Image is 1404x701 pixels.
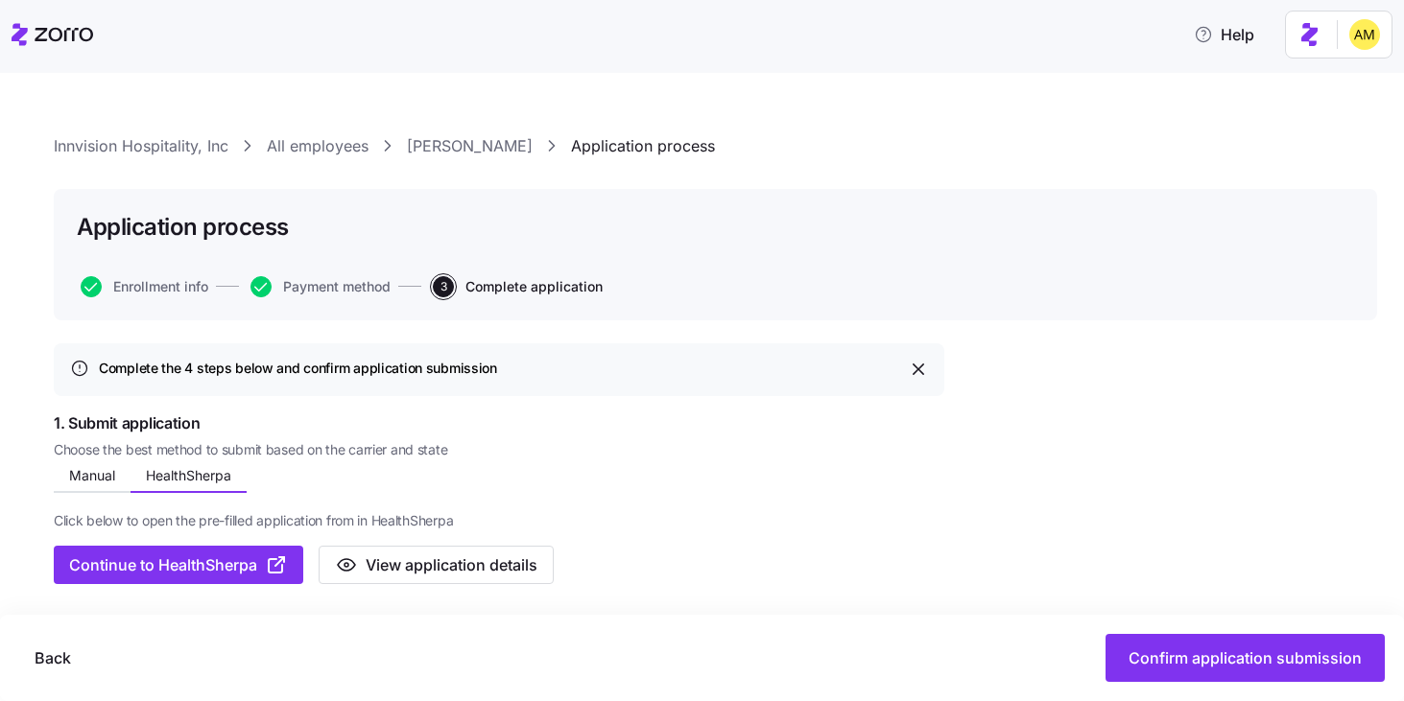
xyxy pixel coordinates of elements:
button: Payment method [250,276,391,297]
a: Payment method [247,276,391,297]
span: 3 [433,276,454,297]
button: Confirm application submission [1106,634,1385,682]
span: Payment method [283,280,391,293]
span: Help [1194,23,1254,46]
button: Enrollment info [81,276,208,297]
button: Back [19,634,86,682]
span: Complete application [465,280,603,293]
div: Complete the 4 steps below and confirm application submission [99,360,909,378]
img: dfaaf2f2725e97d5ef9e82b99e83f4d7 [1349,19,1380,50]
h1: Application process [77,212,289,242]
span: HealthSherpa [146,469,231,482]
span: View application details [366,553,537,576]
button: View application details [319,546,554,584]
span: Choose the best method to submit based on the carrier and state [54,440,944,459]
a: [PERSON_NAME] [407,134,533,158]
button: Help [1178,15,1270,54]
a: Innvision Hospitality, Inc [54,134,228,158]
span: 1. Submit application [54,411,944,435]
span: Manual [69,469,115,482]
span: Back [35,646,71,669]
span: Continue to HealthSherpa [69,553,257,576]
a: Enrollment info [77,276,208,297]
span: Enrollment info [113,280,208,293]
a: Application process [571,134,715,158]
button: 3Complete application [433,276,603,297]
span: Confirm application submission [1129,646,1362,669]
button: Continue to HealthSherpa [54,546,303,584]
a: All employees [267,134,369,158]
span: Click below to open the pre-filled application from in HealthSherpa [54,511,453,530]
a: 3Complete application [429,276,603,297]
